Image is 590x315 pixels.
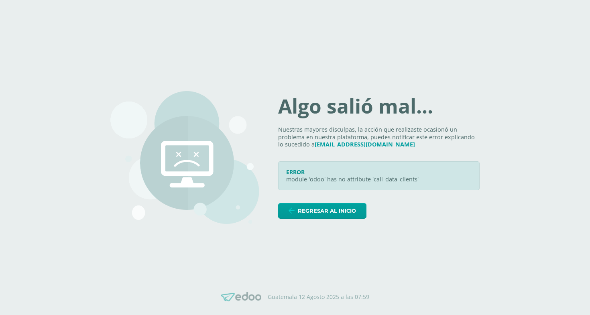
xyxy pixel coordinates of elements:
[286,168,305,176] span: ERROR
[298,203,356,218] span: Regresar al inicio
[278,96,480,116] h1: Algo salió mal...
[286,176,472,183] p: module 'odoo' has no attribute 'call_data_clients'
[278,203,366,219] a: Regresar al inicio
[110,91,259,224] img: 500.png
[278,126,480,148] p: Nuestras mayores disculpas, la acción que realizaste ocasionó un problema en nuestra plataforma, ...
[268,293,369,301] p: Guatemala 12 Agosto 2025 a las 07:59
[221,292,261,302] img: Edoo
[315,140,415,148] a: [EMAIL_ADDRESS][DOMAIN_NAME]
